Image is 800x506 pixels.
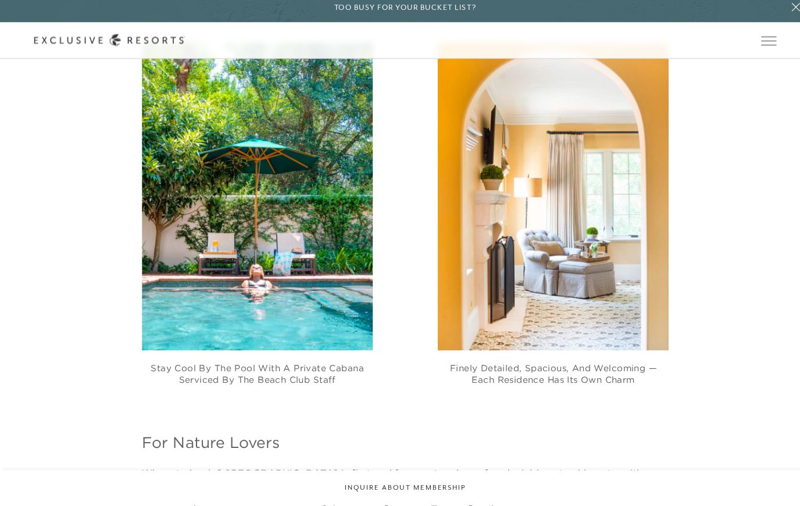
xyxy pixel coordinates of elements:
h6: Too busy for your bucket list? [330,9,470,20]
iframe: Qualified Messenger [747,453,800,506]
figcaption: Finely detailed, spacious, and welcoming — each residence has its own charm [432,353,660,387]
h4: For Nature Lovers [140,433,660,454]
figcaption: Stay cool by the pool with a private cabana serviced by the Beach Club staff [140,353,369,387]
button: Open navigation [751,43,766,51]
